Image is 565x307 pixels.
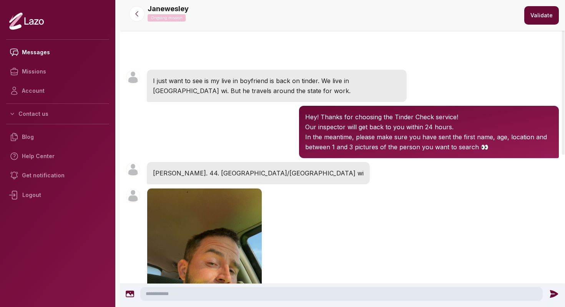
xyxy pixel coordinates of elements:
a: Missions [6,62,109,81]
p: Janewesley [148,3,189,14]
img: User avatar [126,70,140,84]
button: Validate [524,6,559,25]
p: In the meantime, please make sure you have sent the first name, age, location and between 1 and 3... [305,132,553,152]
p: I just want to see is my live in boyfriend is back on tinder. We live in [GEOGRAPHIC_DATA] wi. Bu... [153,76,400,96]
p: Hey! Thanks for choosing the Tinder Check service! [305,112,553,122]
a: Messages [6,43,109,62]
div: Logout [6,185,109,205]
p: Our inspector will get back to you within 24 hours. [305,122,553,132]
a: Account [6,81,109,100]
a: Help Center [6,147,109,166]
a: Blog [6,127,109,147]
p: Ongoing mission [148,14,186,22]
p: [PERSON_NAME]. 44. [GEOGRAPHIC_DATA]/[GEOGRAPHIC_DATA] wi [153,168,364,178]
img: User avatar [126,189,140,203]
button: Contact us [6,107,109,121]
img: User avatar [126,163,140,177]
a: Get notification [6,166,109,185]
